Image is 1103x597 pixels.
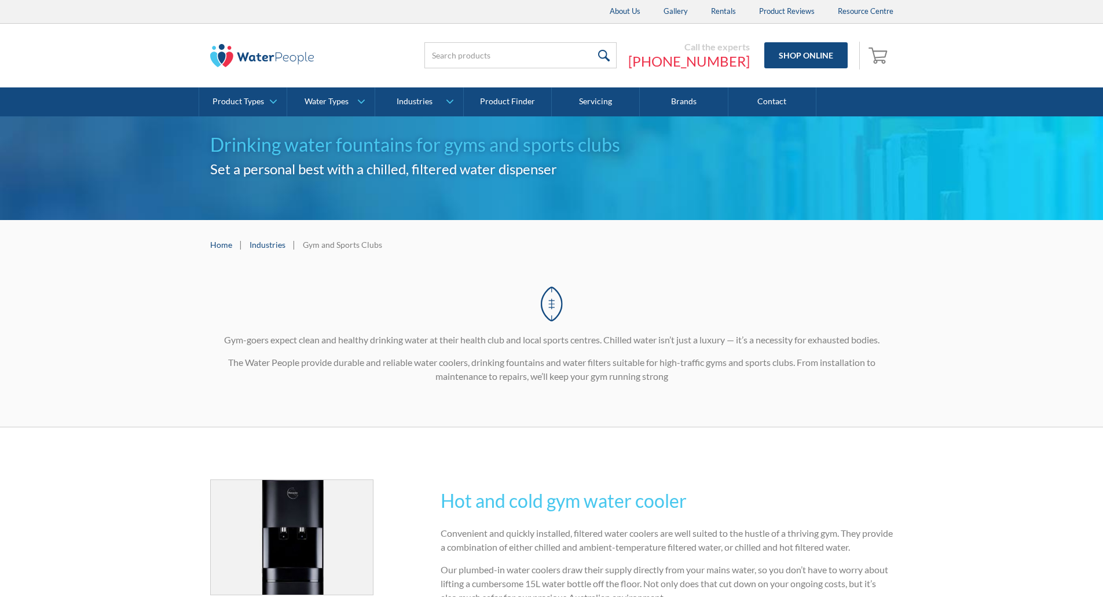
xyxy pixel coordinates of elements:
[552,87,640,116] a: Servicing
[628,53,750,70] a: [PHONE_NUMBER]
[210,44,314,67] img: The Water People
[210,131,893,159] h1: Drinking water fountains for gyms and sports clubs
[464,87,552,116] a: Product Finder
[441,487,893,515] h2: Hot and cold gym water cooler
[210,239,232,251] a: Home
[866,42,893,69] a: Open empty cart
[441,526,893,554] p: Convenient and quickly installed, filtered water coolers are well suited to the hustle of a thriv...
[305,97,349,107] div: Water Types
[210,333,893,347] p: Gym-goers expect clean and healthy drinking water at their health club and local sports centres. ...
[628,41,750,53] div: Call the experts
[211,480,373,595] img: Water Coolers
[250,239,285,251] a: Industries
[210,356,893,383] p: The Water People provide durable and reliable water coolers, drinking fountains and water filters...
[728,87,816,116] a: Contact
[375,87,463,116] a: Industries
[640,87,728,116] a: Brands
[199,87,287,116] a: Product Types
[238,237,244,251] div: |
[287,87,375,116] a: Water Types
[424,42,617,68] input: Search products
[303,239,382,251] div: Gym and Sports Clubs
[764,42,848,68] a: Shop Online
[869,46,891,64] img: shopping cart
[291,237,297,251] div: |
[210,159,893,180] h2: Set a personal best with a chilled, filtered water dispenser
[397,97,433,107] div: Industries
[212,97,264,107] div: Product Types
